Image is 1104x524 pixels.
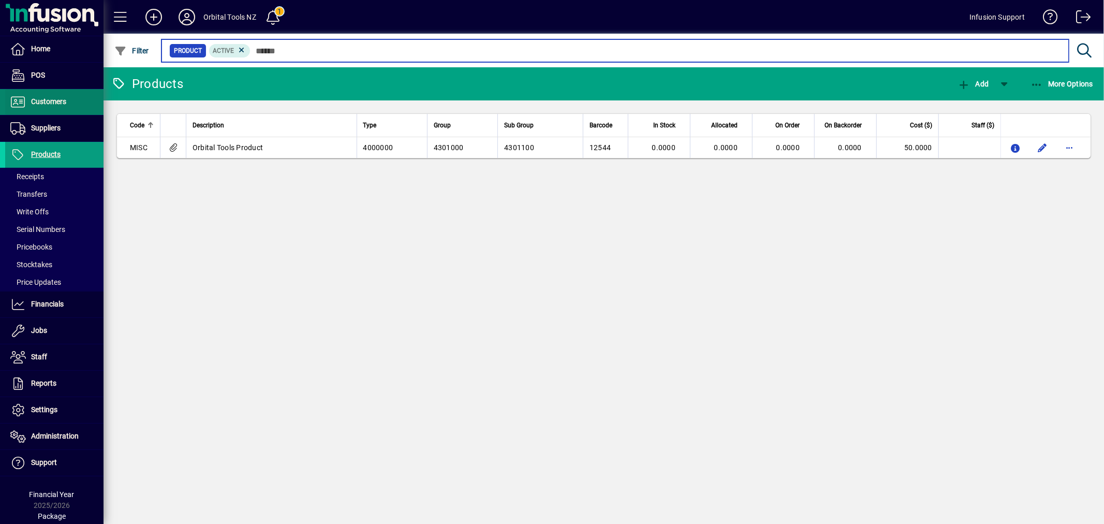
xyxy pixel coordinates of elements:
[10,172,44,181] span: Receipts
[111,76,183,92] div: Products
[955,75,991,93] button: Add
[213,47,234,54] span: Active
[776,143,800,152] span: 0.0000
[10,243,52,251] span: Pricebooks
[5,371,104,397] a: Reports
[5,256,104,273] a: Stocktakes
[1068,2,1091,36] a: Logout
[130,120,154,131] div: Code
[170,8,203,26] button: Profile
[130,143,148,152] span: MISC
[711,120,738,131] span: Allocated
[31,379,56,387] span: Reports
[193,120,224,131] span: Description
[5,397,104,423] a: Settings
[38,512,66,520] span: Package
[635,120,685,131] div: In Stock
[434,143,464,152] span: 4301000
[193,120,350,131] div: Description
[5,344,104,370] a: Staff
[652,143,676,152] span: 0.0000
[137,8,170,26] button: Add
[590,120,622,131] div: Barcode
[31,458,57,467] span: Support
[31,405,57,414] span: Settings
[697,120,747,131] div: Allocated
[653,120,675,131] span: In Stock
[5,115,104,141] a: Suppliers
[363,120,421,131] div: Type
[434,120,451,131] span: Group
[5,318,104,344] a: Jobs
[31,432,79,440] span: Administration
[1035,2,1058,36] a: Knowledge Base
[114,47,149,55] span: Filter
[590,120,612,131] span: Barcode
[504,143,534,152] span: 4301100
[174,46,202,56] span: Product
[209,44,251,57] mat-chip: Activation Status: Active
[504,120,577,131] div: Sub Group
[5,185,104,203] a: Transfers
[10,278,61,286] span: Price Updates
[363,120,377,131] span: Type
[5,168,104,185] a: Receipts
[10,190,47,198] span: Transfers
[5,273,104,291] a: Price Updates
[31,150,61,158] span: Products
[759,120,809,131] div: On Order
[130,120,144,131] span: Code
[969,9,1025,25] div: Infusion Support
[1034,139,1051,156] button: Edit
[821,120,871,131] div: On Backorder
[5,203,104,221] a: Write Offs
[590,143,611,152] span: 12544
[31,326,47,334] span: Jobs
[10,225,65,234] span: Serial Numbers
[775,120,800,131] span: On Order
[5,221,104,238] a: Serial Numbers
[5,89,104,115] a: Customers
[193,143,263,152] span: Orbital Tools Product
[5,450,104,476] a: Support
[5,36,104,62] a: Home
[363,143,393,152] span: 4000000
[5,424,104,449] a: Administration
[5,238,104,256] a: Pricebooks
[31,97,66,106] span: Customers
[31,45,50,53] span: Home
[31,71,45,79] span: POS
[1028,75,1096,93] button: More Options
[203,9,256,25] div: Orbital Tools NZ
[1031,80,1094,88] span: More Options
[5,292,104,317] a: Financials
[10,208,49,216] span: Write Offs
[825,120,862,131] span: On Backorder
[31,300,64,308] span: Financials
[5,63,104,89] a: POS
[971,120,994,131] span: Staff ($)
[910,120,932,131] span: Cost ($)
[30,490,75,499] span: Financial Year
[958,80,989,88] span: Add
[876,137,938,158] td: 50.0000
[112,41,152,60] button: Filter
[504,120,534,131] span: Sub Group
[10,260,52,269] span: Stocktakes
[31,124,61,132] span: Suppliers
[1061,139,1078,156] button: More options
[838,143,862,152] span: 0.0000
[434,120,491,131] div: Group
[714,143,738,152] span: 0.0000
[31,353,47,361] span: Staff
